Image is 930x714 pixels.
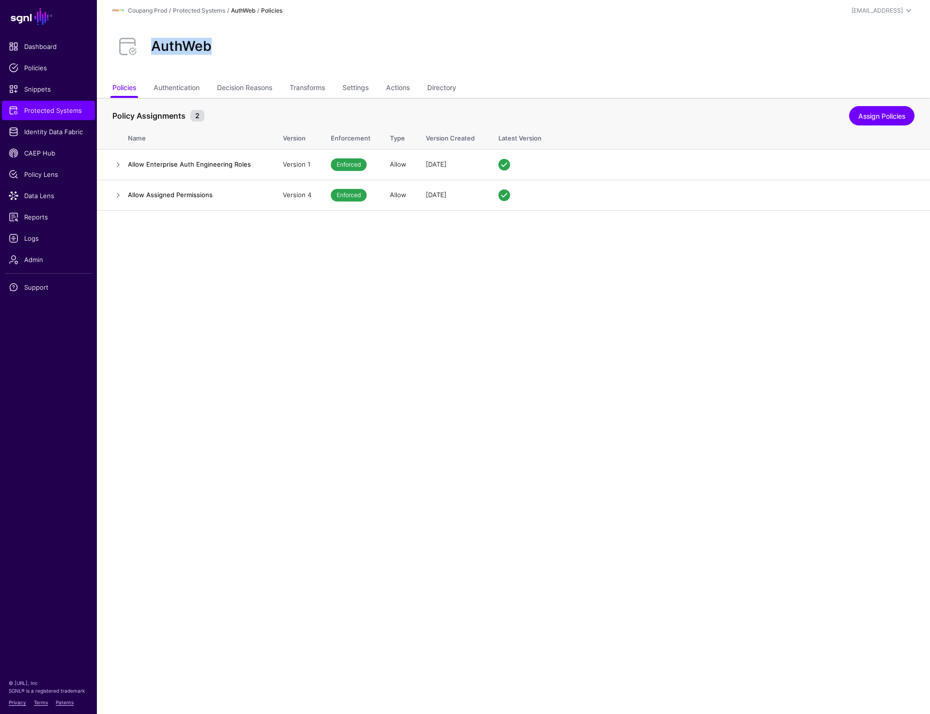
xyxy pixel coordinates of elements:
a: Dashboard [2,37,95,56]
span: Data Lens [9,191,88,201]
strong: Policies [261,7,282,14]
a: Admin [2,250,95,269]
a: Policies [2,58,95,78]
span: Policy Lens [9,170,88,179]
img: svg+xml;base64,PHN2ZyBpZD0iTG9nbyIgeG1sbnM9Imh0dHA6Ly93d3cudzMub3JnLzIwMDAvc3ZnIiB3aWR0aD0iMTIxLj... [112,5,124,16]
a: Coupang Prod [128,7,167,14]
span: Enforced [331,189,367,202]
th: Type [380,124,416,149]
div: / [225,6,231,15]
a: Decision Reasons [217,79,272,98]
a: Logs [2,229,95,248]
div: / [255,6,261,15]
a: Settings [342,79,369,98]
span: Dashboard [9,42,88,51]
span: Admin [9,255,88,264]
strong: AuthWeb [231,7,255,14]
div: [EMAIL_ADDRESS] [852,6,903,15]
td: Allow [380,149,416,180]
th: Version [273,124,321,149]
span: Snippets [9,84,88,94]
div: / [167,6,173,15]
a: Snippets [2,79,95,99]
th: Name [128,124,273,149]
h2: AuthWeb [151,38,212,55]
a: Transforms [290,79,325,98]
a: Identity Data Fabric [2,122,95,141]
th: Latest Version [489,124,930,149]
h4: Allow Enterprise Auth Engineering Roles [128,160,263,169]
a: Protected Systems [2,101,95,120]
span: CAEP Hub [9,148,88,158]
a: Data Lens [2,186,95,205]
a: Policy Lens [2,165,95,184]
a: Authentication [154,79,200,98]
a: CAEP Hub [2,143,95,163]
a: Actions [386,79,410,98]
a: Privacy [9,699,26,705]
a: Directory [427,79,456,98]
a: Patents [56,699,74,705]
span: Enforced [331,158,367,171]
h4: Allow Assigned Permissions [128,190,263,199]
th: Enforcement [321,124,380,149]
th: Version Created [416,124,489,149]
a: SGNL [6,6,91,27]
span: Policy Assignments [110,110,188,122]
p: SGNL® is a registered trademark [9,687,88,695]
small: 2 [190,110,204,122]
td: Allow [380,180,416,210]
span: Support [9,282,88,292]
a: Assign Policies [849,106,914,125]
a: Terms [34,699,48,705]
span: Logs [9,233,88,243]
span: [DATE] [426,191,447,199]
span: [DATE] [426,160,447,168]
a: Reports [2,207,95,227]
a: Policies [112,79,136,98]
td: Version 4 [273,180,321,210]
p: © [URL], Inc [9,679,88,687]
span: Identity Data Fabric [9,127,88,137]
a: Protected Systems [173,7,225,14]
span: Protected Systems [9,106,88,115]
span: Reports [9,212,88,222]
td: Version 1 [273,149,321,180]
span: Policies [9,63,88,73]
